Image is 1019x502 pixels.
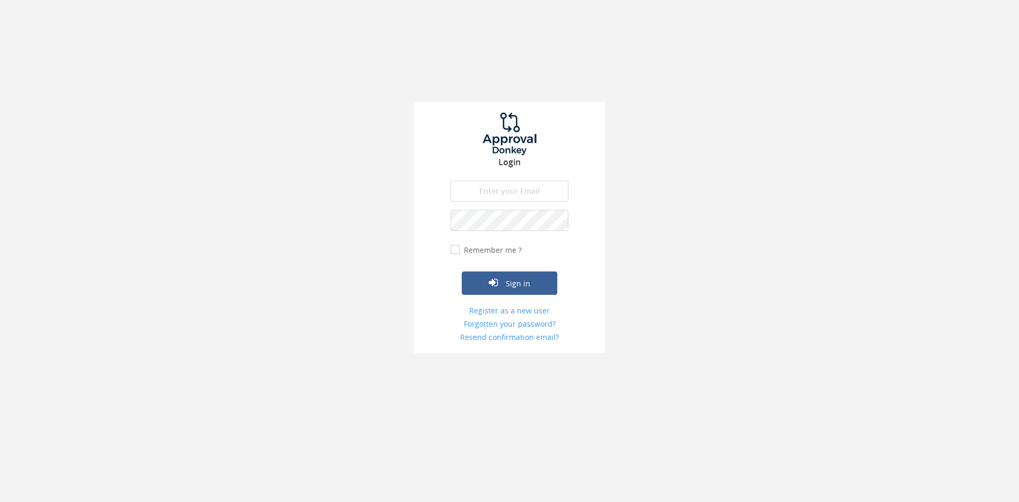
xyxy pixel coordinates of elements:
[451,305,568,316] a: Register as a new user
[462,271,557,295] button: Sign in
[461,245,522,256] label: Remember me ?
[470,113,549,155] img: logo.png
[451,332,568,343] a: Resend confirmation email?
[414,158,605,167] h3: Login
[451,181,568,202] input: Enter your Email
[451,319,568,329] a: Forgotten your password?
